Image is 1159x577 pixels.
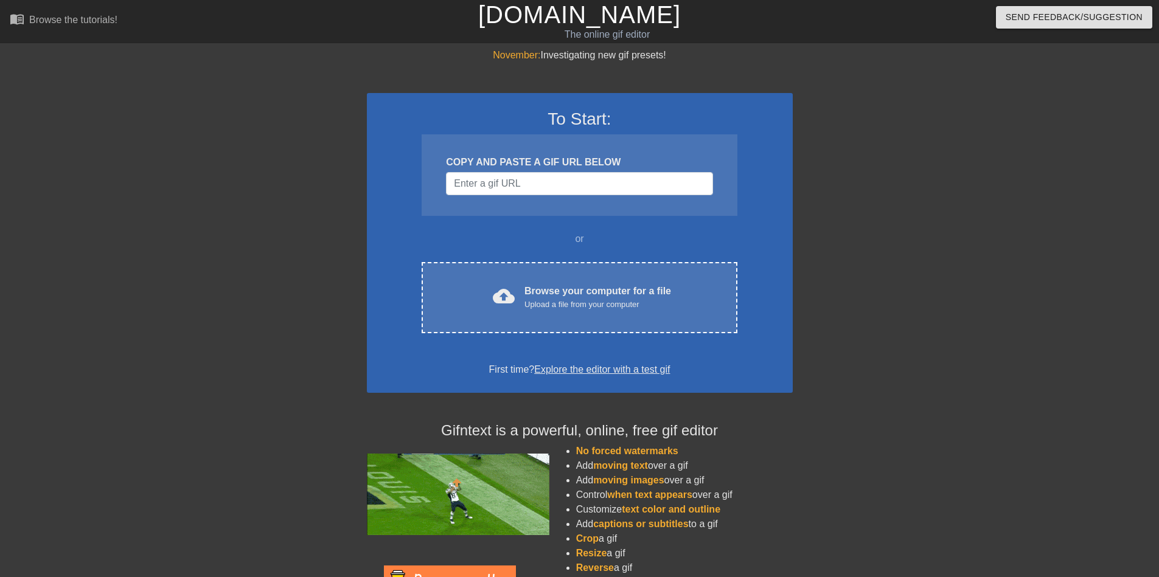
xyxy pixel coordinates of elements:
[392,27,822,42] div: The online gif editor
[493,50,540,60] span: November:
[367,454,549,535] img: football_small.gif
[576,458,793,473] li: Add over a gif
[622,504,720,514] span: text color and outline
[383,109,777,130] h3: To Start:
[576,446,678,456] span: No forced watermarks
[593,460,648,471] span: moving text
[576,562,614,573] span: Reverse
[607,489,692,500] span: when text appears
[524,299,671,311] div: Upload a file from your computer
[576,517,793,531] li: Add to a gif
[996,6,1152,29] button: Send Feedback/Suggestion
[446,172,712,195] input: Username
[478,1,681,28] a: [DOMAIN_NAME]
[576,473,793,488] li: Add over a gif
[576,531,793,546] li: a gif
[576,548,607,558] span: Resize
[383,362,777,377] div: First time?
[367,422,793,440] h4: Gifntext is a powerful, online, free gif editor
[29,15,117,25] div: Browse the tutorials!
[493,285,515,307] span: cloud_upload
[576,488,793,502] li: Control over a gif
[1006,10,1143,25] span: Send Feedback/Suggestion
[576,502,793,517] li: Customize
[10,12,24,26] span: menu_book
[446,155,712,170] div: COPY AND PASTE A GIF URL BELOW
[576,561,793,575] li: a gif
[367,48,793,63] div: Investigating new gif presets!
[534,364,670,375] a: Explore the editor with a test gif
[576,546,793,561] li: a gif
[576,533,599,544] span: Crop
[593,475,664,485] span: moving images
[593,519,688,529] span: captions or subtitles
[10,12,117,30] a: Browse the tutorials!
[524,284,671,311] div: Browse your computer for a file
[399,232,761,246] div: or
